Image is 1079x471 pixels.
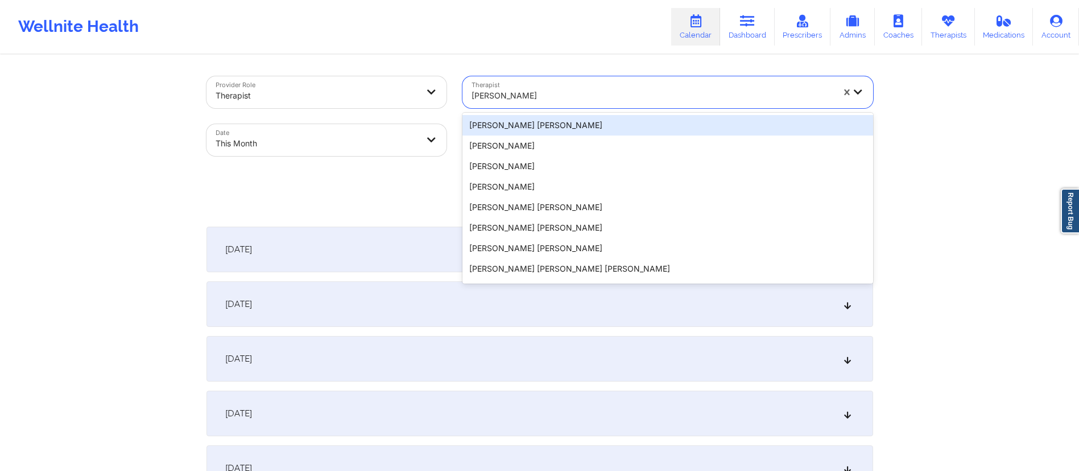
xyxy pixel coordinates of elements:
span: [DATE] [225,353,252,364]
div: [PERSON_NAME] [462,156,873,177]
a: Prescribers [775,8,831,46]
div: [PERSON_NAME] [PERSON_NAME] [PERSON_NAME] [462,259,873,279]
div: [PERSON_NAME] [PERSON_NAME] [462,115,873,136]
div: [PERSON_NAME] [462,136,873,156]
a: Admins [830,8,875,46]
span: [DATE] [225,244,252,255]
div: [PERSON_NAME] [PERSON_NAME] [462,197,873,218]
span: [DATE] [225,408,252,419]
div: [PERSON_NAME] [PERSON_NAME] [462,218,873,238]
div: [PERSON_NAME] [462,177,873,197]
div: [PERSON_NAME] [PERSON_NAME] [462,238,873,259]
a: Medications [975,8,1033,46]
div: [PERSON_NAME] [472,83,833,108]
div: This Month [216,131,418,156]
div: Therapist [216,83,418,108]
a: Coaches [875,8,922,46]
a: Therapists [922,8,975,46]
a: Calendar [671,8,720,46]
span: [DATE] [225,298,252,310]
a: Dashboard [720,8,775,46]
a: Account [1033,8,1079,46]
a: Report Bug [1061,189,1079,234]
div: [PERSON_NAME] [462,279,873,300]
